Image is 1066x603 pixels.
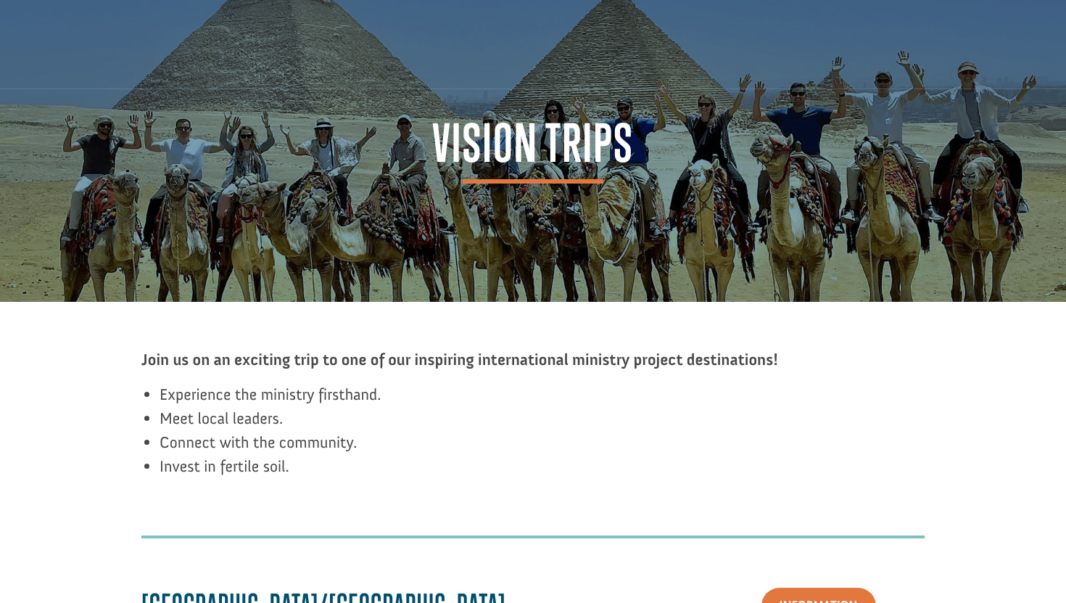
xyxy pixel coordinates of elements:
span: Invest in fertile soil. [160,456,289,476]
strong: Join us on an exciting trip to one of our inspiring international ministry project destinations! [141,350,778,369]
span: Vision Trips [432,118,634,184]
span: Experience the ministry firsthand. [160,385,381,404]
span: Connect with the community. [160,432,357,452]
span: Meet local leaders. [160,409,283,428]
